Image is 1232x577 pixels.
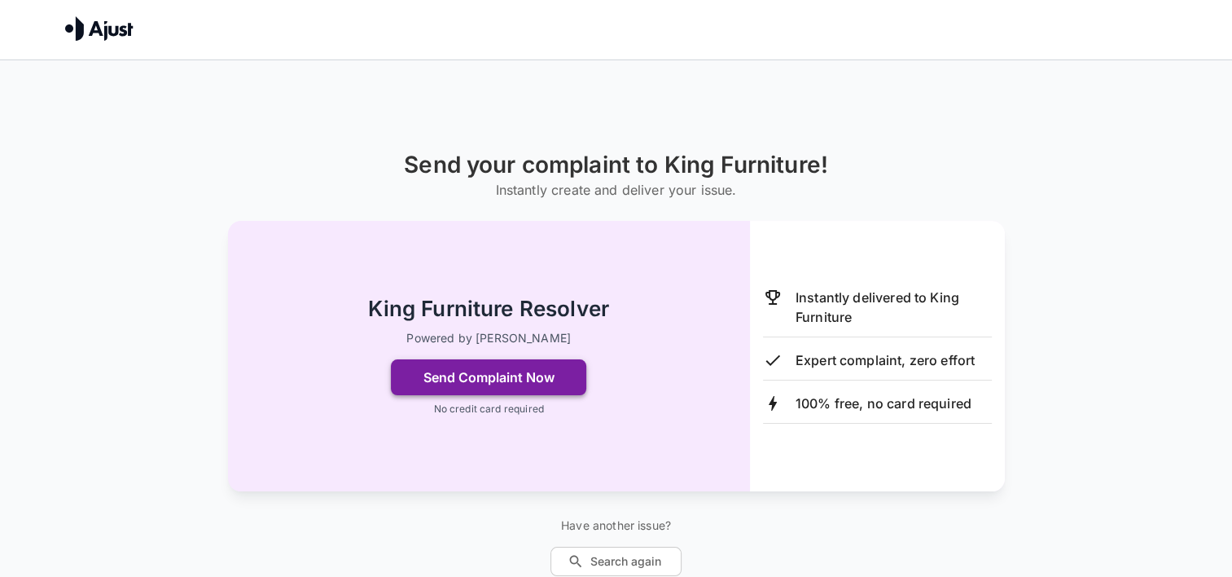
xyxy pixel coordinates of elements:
p: No credit card required [433,402,543,416]
p: Expert complaint, zero effort [796,350,975,370]
h2: King Furniture Resolver [368,295,608,324]
img: Ajust [65,16,134,41]
p: Instantly delivered to King Furniture [796,288,992,327]
h1: Send your complaint to King Furniture! [404,152,828,178]
p: Have another issue? [550,518,682,534]
button: Send Complaint Now [391,359,586,395]
p: Powered by [PERSON_NAME] [406,330,571,346]
p: 100% free, no card required [796,394,971,413]
h6: Instantly create and deliver your issue. [404,178,828,201]
button: Search again [550,547,682,577]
